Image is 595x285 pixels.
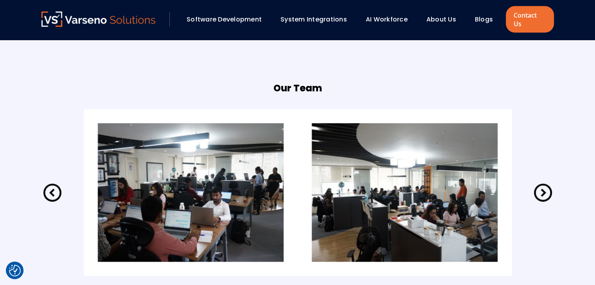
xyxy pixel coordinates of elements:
div: System Integrations [277,13,358,26]
a: System Integrations [280,15,347,24]
a: About Us [426,15,456,24]
div: About Us [422,13,467,26]
img: Varseno Solutions – Product Engineering & IT Services [41,12,156,27]
h5: Our Team [273,81,322,95]
button: Cookie Settings [9,265,21,276]
a: Contact Us [506,6,554,33]
a: Blogs [475,15,493,24]
a: Software Development [187,15,262,24]
img: Revisit consent button [9,265,21,276]
div: Software Development [183,13,273,26]
div: AI Workforce [362,13,419,26]
div: Blogs [471,13,504,26]
a: AI Workforce [366,15,408,24]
